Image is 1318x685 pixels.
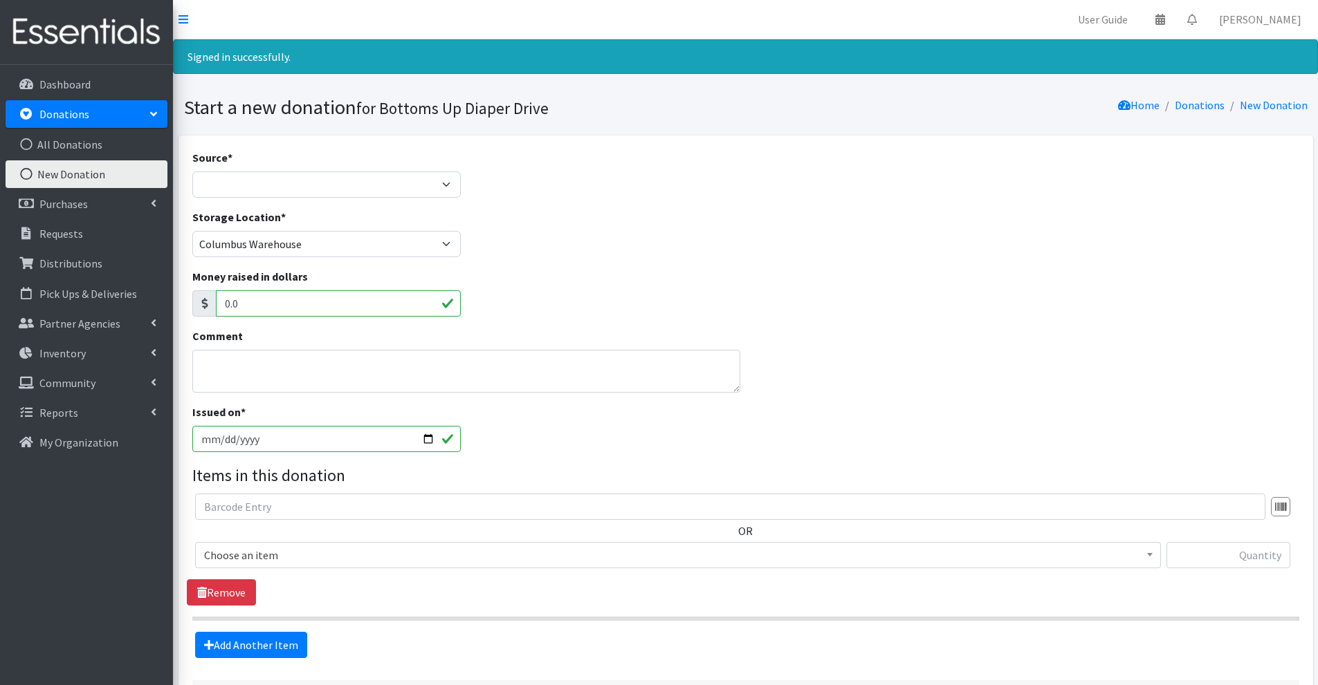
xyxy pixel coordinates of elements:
[228,151,232,165] abbr: required
[192,404,246,420] label: Issued on
[39,107,89,121] p: Donations
[6,100,167,128] a: Donations
[6,369,167,397] a: Community
[738,523,753,539] label: OR
[1067,6,1139,33] a: User Guide
[1166,542,1290,568] input: Quantity
[6,339,167,367] a: Inventory
[6,190,167,218] a: Purchases
[6,399,167,426] a: Reports
[39,256,102,270] p: Distributions
[6,71,167,98] a: Dashboard
[1240,98,1308,112] a: New Donation
[6,160,167,188] a: New Donation
[39,197,88,211] p: Purchases
[6,131,167,158] a: All Donations
[241,405,246,419] abbr: required
[39,287,137,301] p: Pick Ups & Deliveries
[1208,6,1312,33] a: [PERSON_NAME]
[356,98,549,118] small: for Bottoms Up Diaper Drive
[6,220,167,247] a: Requests
[173,39,1318,74] div: Signed in successfully.
[192,463,1299,488] legend: Items in this donation
[192,328,243,344] label: Comment
[39,435,118,449] p: My Organization
[192,268,308,285] label: Money raised in dollars
[195,542,1161,568] span: Choose an item
[192,149,232,166] label: Source
[6,250,167,277] a: Distributions
[39,77,91,91] p: Dashboard
[39,317,120,330] p: Partner Agencies
[6,280,167,308] a: Pick Ups & Deliveries
[192,209,286,225] label: Storage Location
[195,494,1265,520] input: Barcode Entry
[39,406,78,420] p: Reports
[204,545,1152,565] span: Choose an item
[195,632,307,658] a: Add Another Item
[281,210,286,224] abbr: required
[187,579,256,606] a: Remove
[1118,98,1160,112] a: Home
[1175,98,1225,112] a: Donations
[6,429,167,456] a: My Organization
[39,376,95,390] p: Community
[184,95,741,120] h1: Start a new donation
[39,346,86,360] p: Inventory
[6,9,167,55] img: HumanEssentials
[6,310,167,337] a: Partner Agencies
[39,227,83,241] p: Requests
